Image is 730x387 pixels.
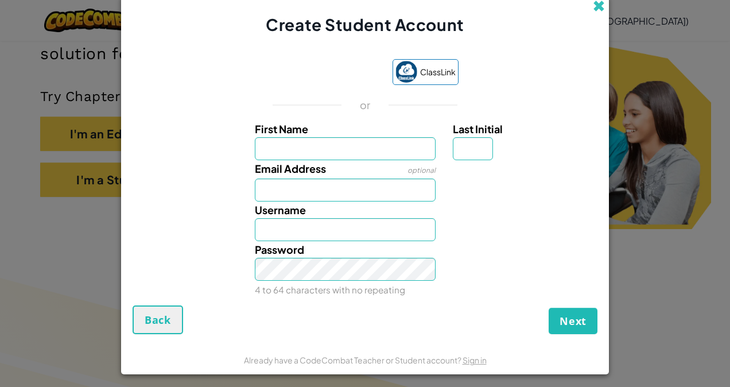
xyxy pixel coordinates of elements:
[560,314,587,328] span: Next
[266,14,464,34] span: Create Student Account
[255,284,405,295] small: 4 to 64 characters with no repeating
[145,313,171,327] span: Back
[549,308,597,334] button: Next
[255,203,306,216] span: Username
[453,122,503,136] span: Last Initial
[255,243,304,256] span: Password
[407,166,436,175] span: optional
[360,98,371,112] p: or
[244,355,463,365] span: Already have a CodeCombat Teacher or Student account?
[463,355,487,365] a: Sign in
[395,61,417,83] img: classlink-logo-small.png
[255,122,308,136] span: First Name
[255,162,326,175] span: Email Address
[266,60,387,86] iframe: Botón de Acceder con Google
[133,305,183,334] button: Back
[420,64,456,80] span: ClassLink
